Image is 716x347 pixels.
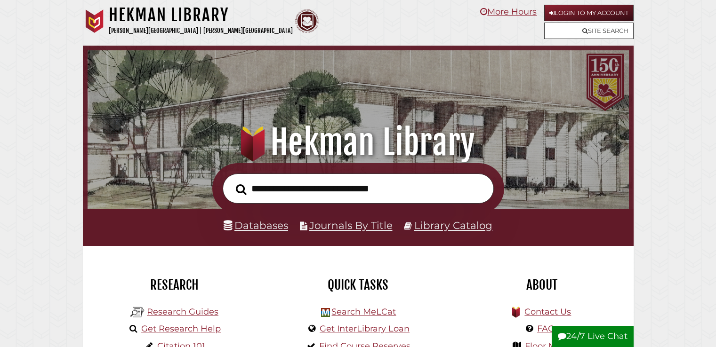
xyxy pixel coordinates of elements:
h1: Hekman Library [109,5,293,25]
img: Calvin Theological Seminary [295,9,319,33]
a: Journals By Title [309,219,393,231]
a: Contact Us [524,307,571,317]
a: Get InterLibrary Loan [320,323,410,334]
a: Site Search [544,23,634,39]
a: Databases [224,219,288,231]
img: Hekman Library Logo [321,308,330,317]
a: FAQs [537,323,559,334]
p: [PERSON_NAME][GEOGRAPHIC_DATA] | [PERSON_NAME][GEOGRAPHIC_DATA] [109,25,293,36]
button: Search [231,181,251,197]
a: Get Research Help [141,323,221,334]
a: Research Guides [147,307,218,317]
h1: Hekman Library [98,122,618,163]
h2: About [457,277,627,293]
img: Hekman Library Logo [130,305,145,319]
a: More Hours [480,7,537,17]
a: Login to My Account [544,5,634,21]
a: Library Catalog [414,219,492,231]
a: Search MeLCat [331,307,396,317]
img: Calvin University [83,9,106,33]
h2: Research [90,277,259,293]
i: Search [236,183,247,195]
h2: Quick Tasks [274,277,443,293]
